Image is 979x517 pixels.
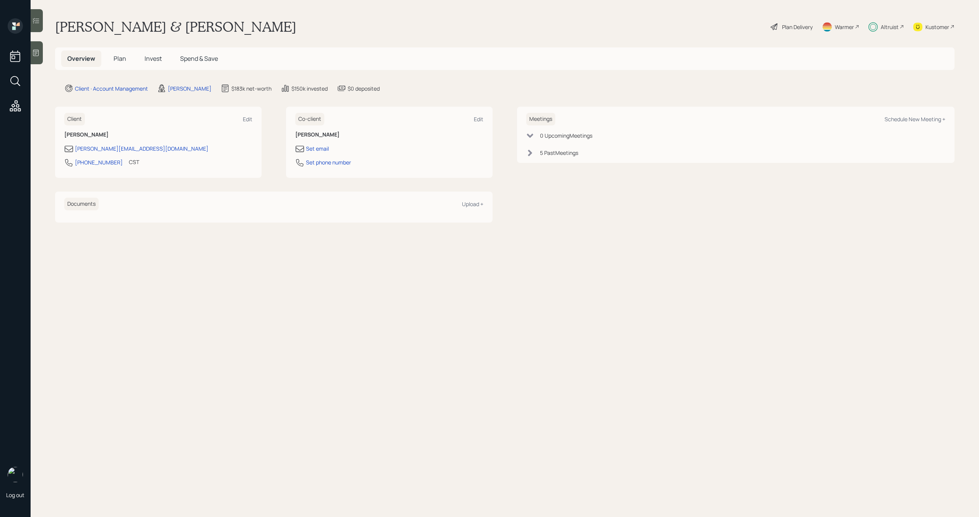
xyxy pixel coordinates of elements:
[6,491,24,499] div: Log out
[168,85,211,93] div: [PERSON_NAME]
[231,85,272,93] div: $183k net-worth
[782,23,813,31] div: Plan Delivery
[67,54,95,63] span: Overview
[526,113,555,125] h6: Meetings
[75,158,123,166] div: [PHONE_NUMBER]
[243,115,252,123] div: Edit
[348,85,380,93] div: $0 deposited
[295,132,483,138] h6: [PERSON_NAME]
[64,132,252,138] h6: [PERSON_NAME]
[291,85,328,93] div: $150k invested
[75,85,148,93] div: Client · Account Management
[55,18,296,35] h1: [PERSON_NAME] & [PERSON_NAME]
[75,145,208,153] div: [PERSON_NAME][EMAIL_ADDRESS][DOMAIN_NAME]
[462,200,483,208] div: Upload +
[881,23,899,31] div: Altruist
[306,158,351,166] div: Set phone number
[129,158,139,166] div: CST
[64,198,99,210] h6: Documents
[8,467,23,482] img: michael-russo-headshot.png
[64,113,85,125] h6: Client
[835,23,854,31] div: Warmer
[540,149,578,157] div: 5 Past Meeting s
[180,54,218,63] span: Spend & Save
[885,115,945,123] div: Schedule New Meeting +
[306,145,329,153] div: Set email
[474,115,483,123] div: Edit
[295,113,324,125] h6: Co-client
[925,23,949,31] div: Kustomer
[145,54,162,63] span: Invest
[114,54,126,63] span: Plan
[540,132,592,140] div: 0 Upcoming Meeting s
